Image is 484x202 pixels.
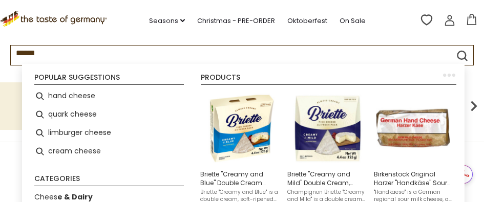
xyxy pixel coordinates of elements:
[34,74,184,85] li: Popular suggestions
[287,170,366,187] span: Briette "Creamy and Mild" Double Cream, Lactose Free Bavarian Cheese, 4.4 oz
[464,96,484,116] img: next arrow
[201,74,456,85] li: Products
[57,192,93,202] b: e & Dairy
[30,105,188,124] li: quark cheese
[149,15,185,27] a: Seasons
[374,170,452,187] span: Birkenstock Original Harzer "Handkäse" Sour Milk Cheese 6.5 oz.
[30,87,188,105] li: hand cheese
[200,170,279,187] span: Briette "Creamy and Blue" Double Cream Bavarian Blue Cheese Brie, 4.4 oz
[34,175,184,186] li: Categories
[376,91,450,165] img: Birkenstock Original Harzer Sour Milk Cheese
[287,15,327,27] a: Oktoberfest
[197,15,275,27] a: Christmas - PRE-ORDER
[340,15,366,27] a: On Sale
[30,124,188,142] li: limburger cheese
[30,142,188,161] li: cream cheese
